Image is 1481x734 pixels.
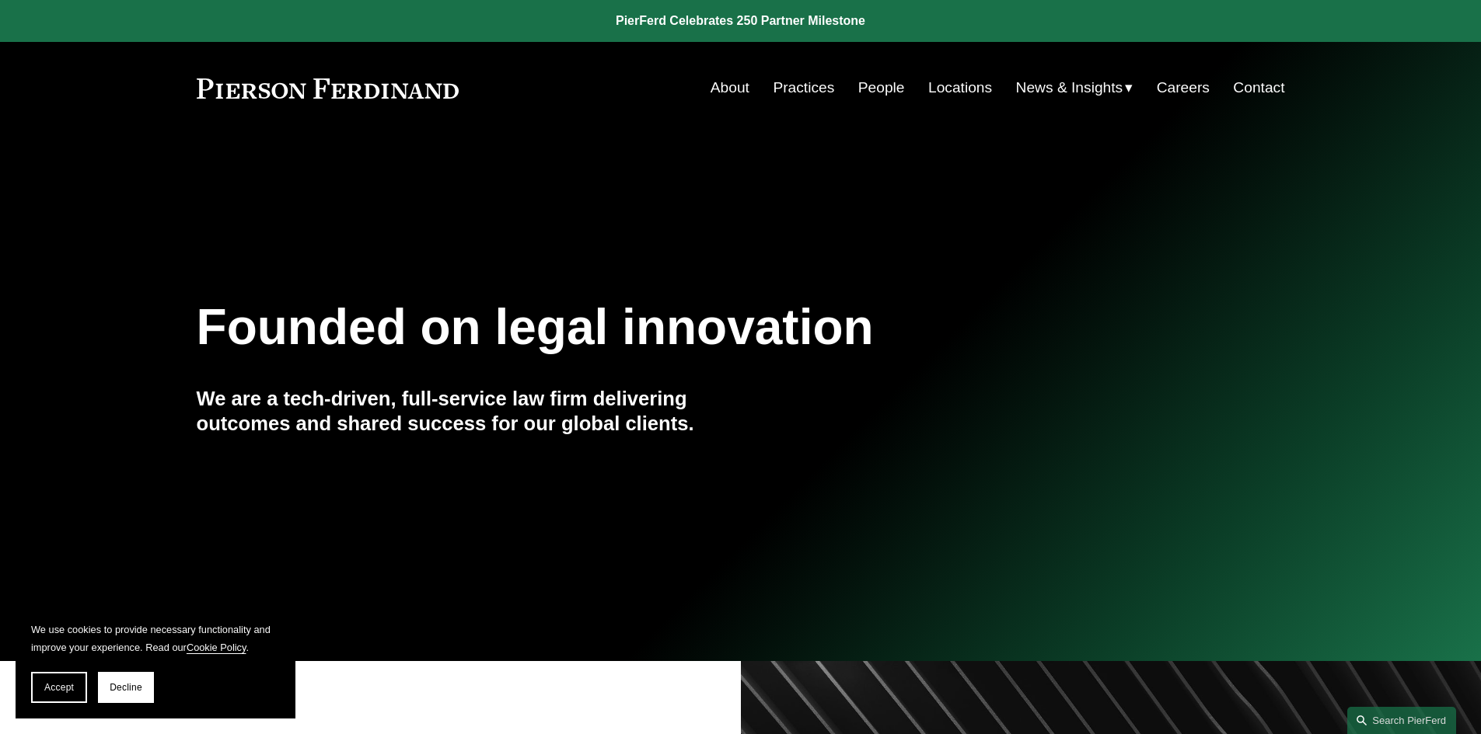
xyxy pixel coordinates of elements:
[1233,73,1284,103] a: Contact
[31,672,87,703] button: Accept
[187,642,246,653] a: Cookie Policy
[1016,75,1123,102] span: News & Insights
[44,682,74,693] span: Accept
[197,386,741,437] h4: We are a tech-driven, full-service law firm delivering outcomes and shared success for our global...
[711,73,749,103] a: About
[31,621,280,656] p: We use cookies to provide necessary functionality and improve your experience. Read our .
[197,299,1104,356] h1: Founded on legal innovation
[1157,73,1210,103] a: Careers
[1347,707,1456,734] a: Search this site
[773,73,834,103] a: Practices
[98,672,154,703] button: Decline
[1016,73,1133,103] a: folder dropdown
[858,73,905,103] a: People
[16,605,295,718] section: Cookie banner
[928,73,992,103] a: Locations
[110,682,142,693] span: Decline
